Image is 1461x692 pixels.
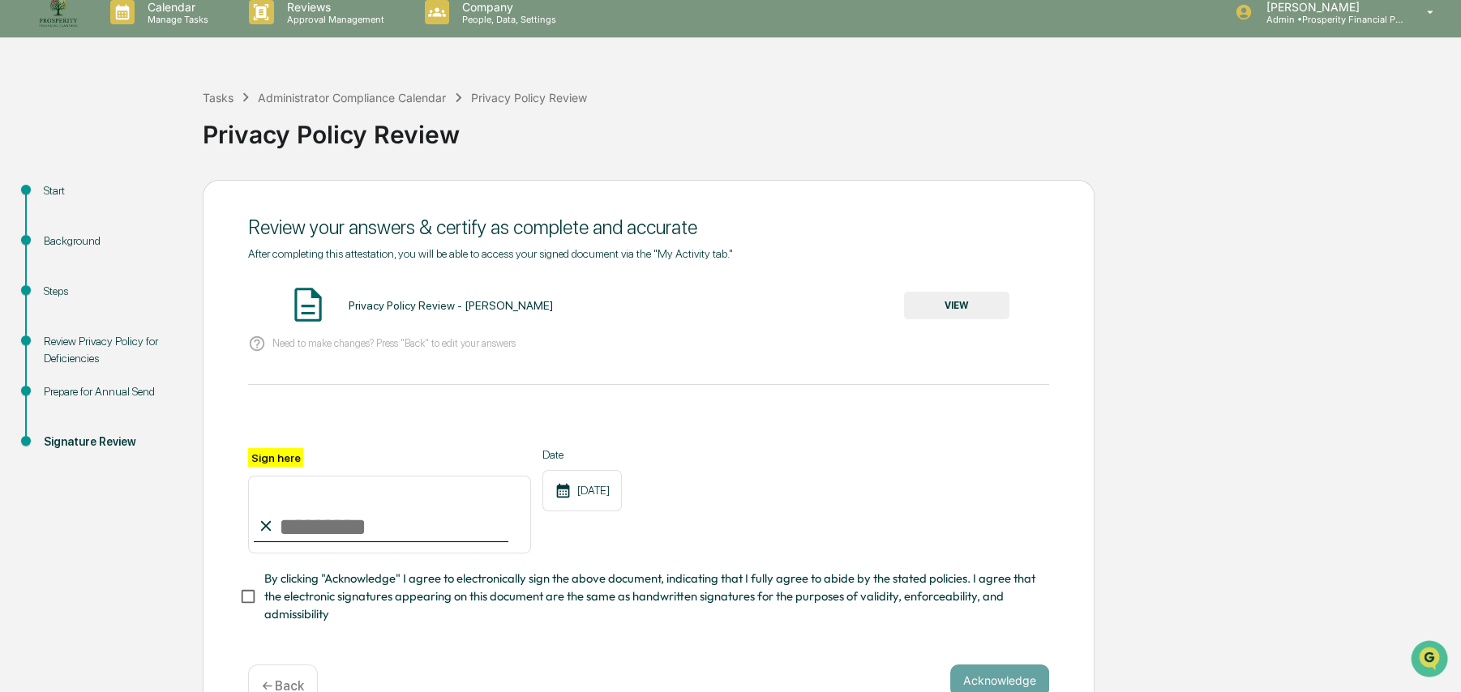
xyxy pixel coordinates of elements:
div: 🔎 [16,237,29,250]
img: Document Icon [288,284,328,325]
span: Pylon [161,275,196,287]
div: Review Privacy Policy for Deficiencies [44,333,177,367]
div: 🖐️ [16,206,29,219]
label: Date [542,448,622,461]
a: 🔎Data Lookup [10,229,109,258]
button: VIEW [904,292,1009,319]
p: How can we help? [16,34,295,60]
span: Attestations [134,204,201,220]
p: Approval Management [274,14,392,25]
div: Start new chat [55,124,266,140]
div: Start [44,182,177,199]
p: People, Data, Settings [449,14,564,25]
p: Manage Tasks [135,14,216,25]
div: Privacy Policy Review [203,107,1453,149]
div: Background [44,233,177,250]
span: After completing this attestation, you will be able to access your signed document via the "My Ac... [248,247,733,260]
div: Prepare for Annual Send [44,383,177,400]
p: Need to make changes? Press "Back" to edit your answers [272,337,516,349]
div: Signature Review [44,434,177,451]
span: By clicking "Acknowledge" I agree to electronically sign the above document, indicating that I fu... [264,570,1036,624]
div: Tasks [203,91,234,105]
div: [DATE] [542,470,622,511]
button: Start new chat [276,129,295,148]
div: Administrator Compliance Calendar [258,91,446,105]
a: 🗄️Attestations [111,198,208,227]
img: 1746055101610-c473b297-6a78-478c-a979-82029cc54cd1 [16,124,45,153]
a: Powered byPylon [114,274,196,287]
iframe: Open customer support [1409,639,1453,682]
span: Preclearance [32,204,105,220]
div: Privacy Policy Review [471,91,587,105]
input: Clear [42,74,268,91]
a: 🖐️Preclearance [10,198,111,227]
label: Sign here [248,448,303,467]
p: Admin • Prosperity Financial Planning [1253,14,1403,25]
div: Steps [44,283,177,300]
div: We're available if you need us! [55,140,205,153]
div: 🗄️ [118,206,131,219]
div: Review your answers & certify as complete and accurate [248,216,1049,239]
span: Data Lookup [32,235,102,251]
div: Privacy Policy Review - [PERSON_NAME] [349,299,553,312]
